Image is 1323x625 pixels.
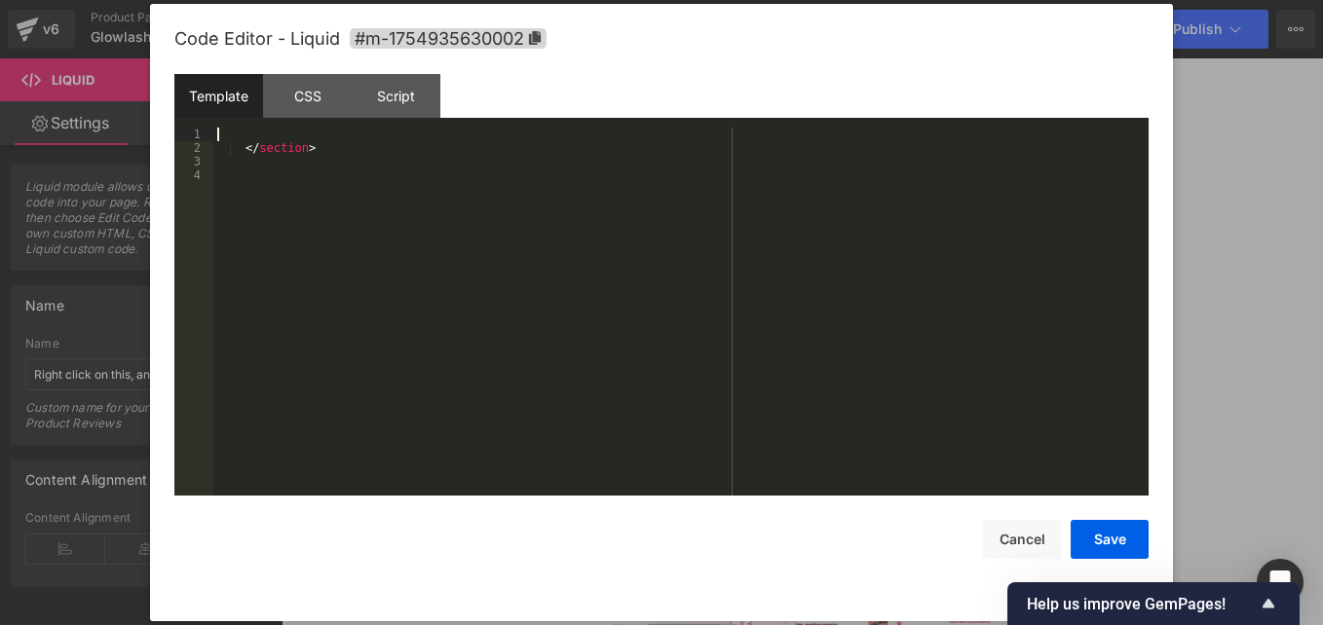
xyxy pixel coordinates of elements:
button: Show survey - Help us improve GemPages! [1027,592,1280,615]
span: Help us improve GemPages! [1027,595,1257,613]
div: 3 [174,155,213,168]
button: Cancel [983,520,1061,559]
div: Template [174,74,263,118]
div: Open Intercom Messenger [1257,559,1304,606]
div: 2 [174,141,213,155]
div: CSS [263,74,352,118]
span: Code Editor - Liquid [174,28,340,49]
button: Save [1071,520,1149,559]
div: 4 [174,168,213,182]
div: Script [352,74,440,118]
div: 1 [174,128,213,141]
span: Click to copy [350,28,547,49]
